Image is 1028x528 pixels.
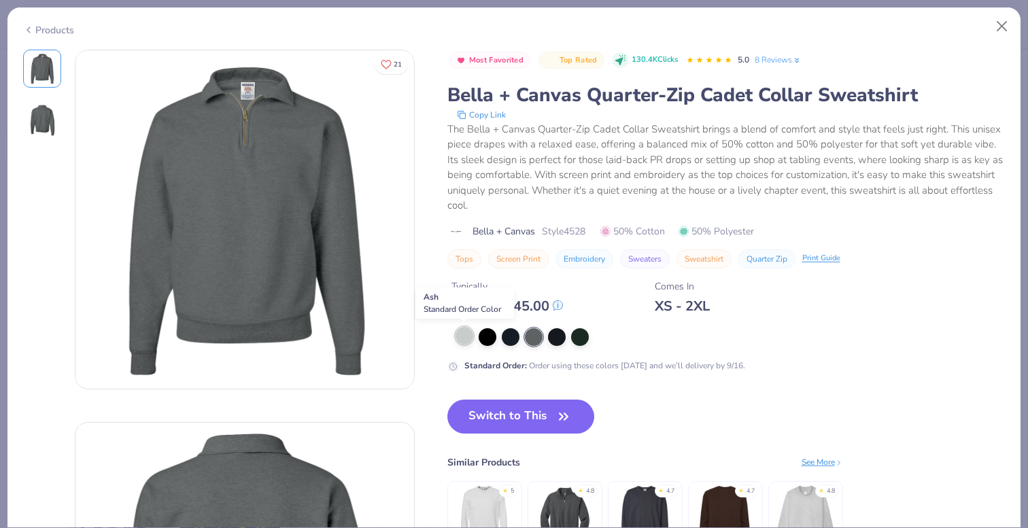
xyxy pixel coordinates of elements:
[511,487,514,496] div: 5
[655,298,710,315] div: XS - 2XL
[989,14,1015,39] button: Close
[26,104,58,137] img: Back
[827,487,835,496] div: 4.8
[679,224,754,239] span: 50% Polyester
[655,279,710,294] div: Comes In
[802,253,840,264] div: Print Guide
[560,56,598,64] span: Top Rated
[542,224,585,239] span: Style 4528
[819,487,824,492] div: ★
[447,455,520,470] div: Similar Products
[464,359,745,372] div: Order using these colors [DATE] and we’ll delivery by 9/16.
[447,122,1006,213] div: The Bella + Canvas Quarter-Zip Cadet Collar Sweatshirt brings a blend of comfort and style that f...
[555,249,613,268] button: Embroidery
[451,279,563,294] div: Typically
[424,304,501,315] span: Standard Order Color
[802,456,843,468] div: See More
[375,54,408,74] button: Like
[620,249,670,268] button: Sweaters
[464,360,527,371] strong: Standard Order :
[747,487,755,496] div: 4.7
[451,298,563,315] div: $ 37.00 - $ 45.00
[449,52,531,69] button: Badge Button
[578,487,583,492] div: ★
[26,52,58,85] img: Front
[738,487,744,492] div: ★
[447,400,595,434] button: Switch to This
[632,54,678,66] span: 130.4K Clicks
[469,56,524,64] span: Most Favorited
[447,249,481,268] button: Tops
[447,82,1006,108] div: Bella + Canvas Quarter-Zip Cadet Collar Sweatshirt
[473,224,535,239] span: Bella + Canvas
[75,50,414,389] img: Front
[658,487,664,492] div: ★
[488,249,549,268] button: Screen Print
[546,55,557,66] img: Top Rated sort
[456,55,466,66] img: Most Favorited sort
[676,249,732,268] button: Sweatshirt
[416,287,515,319] div: Ash
[666,487,674,496] div: 4.7
[453,108,510,122] button: copy to clipboard
[23,23,74,37] div: Products
[538,52,604,69] button: Badge Button
[600,224,665,239] span: 50% Cotton
[755,54,802,66] a: 8 Reviews
[738,249,795,268] button: Quarter Zip
[586,487,594,496] div: 4.8
[394,61,402,68] span: 21
[738,54,749,65] span: 5.0
[447,226,466,237] img: brand logo
[502,487,508,492] div: ★
[686,50,732,71] div: 5.0 Stars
